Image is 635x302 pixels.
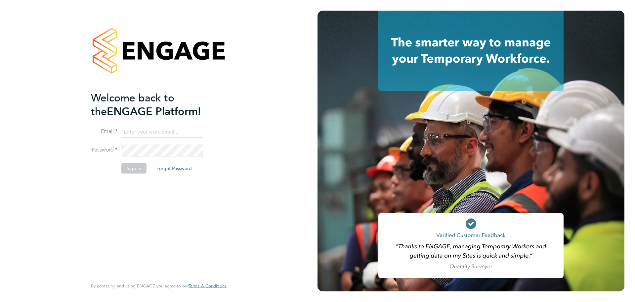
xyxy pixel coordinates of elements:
input: Enter your work email... [121,126,203,138]
button: Forgot Password [151,163,197,174]
label: Password [91,147,117,153]
button: Sign In [121,163,147,174]
span: Welcome back to the [91,91,174,118]
label: Email [91,128,117,135]
h2: ENGAGE Platform! [91,91,220,118]
a: Terms & Conditions [189,283,227,289]
span: By accessing and using ENGAGE you agree to our [91,283,227,289]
